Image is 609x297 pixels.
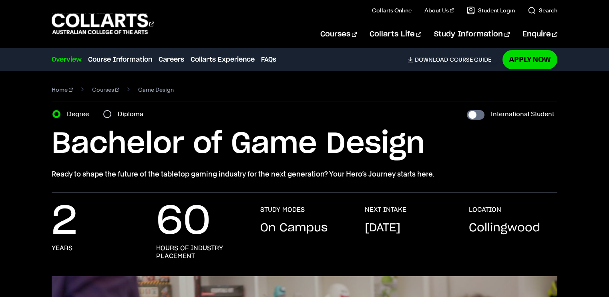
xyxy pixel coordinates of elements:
[415,56,448,63] span: Download
[424,6,454,14] a: About Us
[502,50,557,69] a: Apply Now
[408,56,498,63] a: DownloadCourse Guide
[118,108,148,120] label: Diploma
[467,6,515,14] a: Student Login
[372,6,412,14] a: Collarts Online
[88,55,152,64] a: Course Information
[52,206,77,238] p: 2
[469,206,501,214] h3: LOCATION
[528,6,557,14] a: Search
[52,55,82,64] a: Overview
[260,220,328,236] p: On Campus
[320,21,357,48] a: Courses
[523,21,557,48] a: Enquire
[191,55,255,64] a: Collarts Experience
[156,244,244,260] h3: hours of industry placement
[52,244,72,252] h3: years
[491,108,554,120] label: International Student
[261,55,276,64] a: FAQs
[52,169,557,180] p: Ready to shape the future of the tabletop gaming industry for the next generation? Your Hero’s Jo...
[138,84,174,95] span: Game Design
[67,108,94,120] label: Degree
[365,206,406,214] h3: NEXT INTAKE
[52,84,73,95] a: Home
[159,55,184,64] a: Careers
[370,21,421,48] a: Collarts Life
[260,206,305,214] h3: STUDY MODES
[434,21,509,48] a: Study Information
[469,220,540,236] p: Collingwood
[156,206,211,238] p: 60
[52,126,557,162] h1: Bachelor of Game Design
[92,84,119,95] a: Courses
[52,12,154,35] div: Go to homepage
[365,220,400,236] p: [DATE]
